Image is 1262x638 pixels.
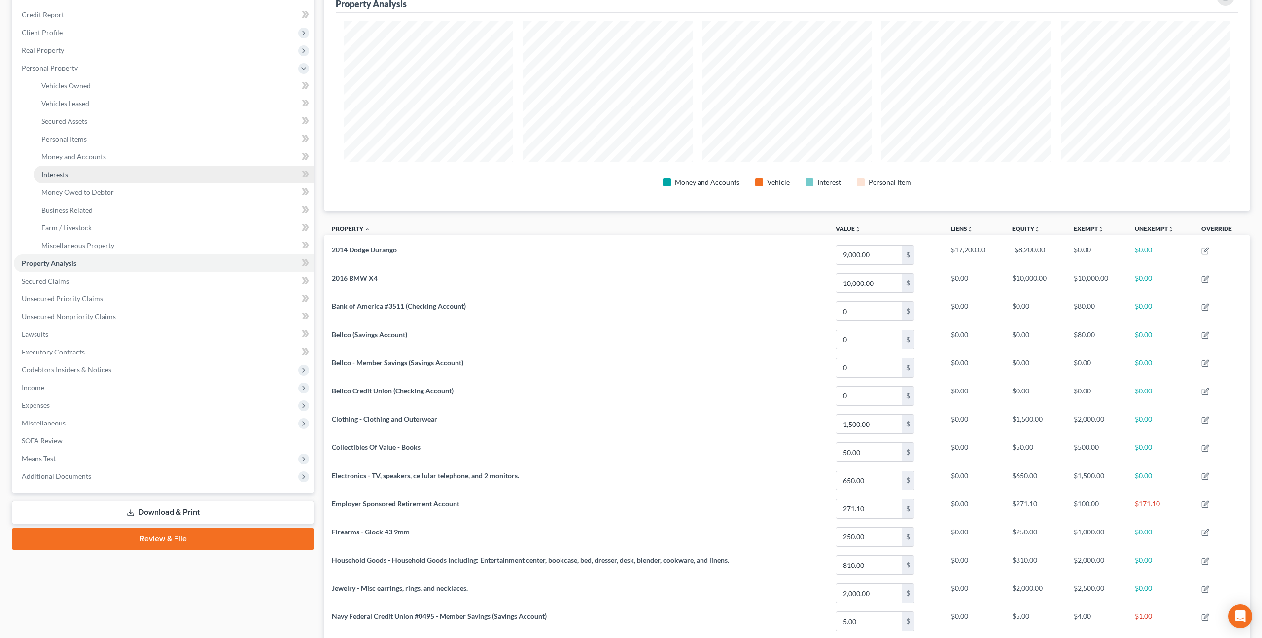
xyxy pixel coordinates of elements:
td: $0.00 [1127,269,1193,297]
span: Farm / Livestock [41,223,92,232]
span: Bellco (Savings Account) [332,330,407,339]
td: $0.00 [1066,241,1127,269]
td: $10,000.00 [1004,269,1065,297]
div: Open Intercom Messenger [1228,604,1252,628]
a: Secured Claims [14,272,314,290]
input: 0.00 [836,246,902,264]
td: $0.00 [943,466,1004,495]
td: $0.00 [943,410,1004,438]
td: $100.00 [1066,495,1127,523]
div: Vehicle [767,177,790,187]
td: $0.00 [943,354,1004,382]
span: Codebtors Insiders & Notices [22,365,111,374]
td: $2,000.00 [1066,551,1127,579]
td: $17,200.00 [943,241,1004,269]
td: $1.00 [1127,607,1193,636]
a: Equityunfold_more [1012,225,1040,232]
a: Property expand_less [332,225,370,232]
span: Executory Contracts [22,348,85,356]
td: $2,000.00 [1004,579,1065,607]
td: $0.00 [1004,354,1065,382]
td: $810.00 [1004,551,1065,579]
div: Money and Accounts [675,177,739,187]
td: $650.00 [1004,466,1065,495]
span: Real Property [22,46,64,54]
a: Money and Accounts [34,148,314,166]
td: $0.00 [1127,579,1193,607]
a: Property Analysis [14,254,314,272]
td: $0.00 [1127,523,1193,551]
span: SOFA Review [22,436,63,445]
td: $80.00 [1066,325,1127,354]
td: $80.00 [1066,297,1127,325]
span: Vehicles Leased [41,99,89,107]
div: $ [902,302,914,320]
td: $0.00 [1004,297,1065,325]
a: Valueunfold_more [836,225,861,232]
a: Unexemptunfold_more [1135,225,1174,232]
input: 0.00 [836,556,902,574]
span: Miscellaneous [22,419,66,427]
span: Miscellaneous Property [41,241,114,249]
i: unfold_more [855,226,861,232]
span: Credit Report [22,10,64,19]
td: $1,500.00 [1004,410,1065,438]
i: unfold_more [1168,226,1174,232]
div: $ [902,358,914,377]
span: Personal Items [41,135,87,143]
td: $250.00 [1004,523,1065,551]
a: Personal Items [34,130,314,148]
a: Lawsuits [14,325,314,343]
span: Firearms - Glock 43 9mm [332,528,410,536]
input: 0.00 [836,415,902,433]
td: -$8,200.00 [1004,241,1065,269]
a: Unsecured Nonpriority Claims [14,308,314,325]
td: $1,500.00 [1066,466,1127,495]
a: Vehicles Leased [34,95,314,112]
div: $ [902,274,914,292]
td: $500.00 [1066,438,1127,466]
td: $171.10 [1127,495,1193,523]
i: expand_less [364,226,370,232]
span: Bank of America #3511 (Checking Account) [332,302,466,310]
input: 0.00 [836,358,902,377]
a: SOFA Review [14,432,314,450]
span: Secured Assets [41,117,87,125]
div: $ [902,499,914,518]
td: $2,000.00 [1066,410,1127,438]
span: Electronics - TV, speakers, cellular telephone, and 2 monitors. [332,471,519,480]
td: $1,000.00 [1066,523,1127,551]
td: $0.00 [1004,382,1065,410]
input: 0.00 [836,274,902,292]
div: $ [902,387,914,405]
div: Interest [817,177,841,187]
td: $0.00 [1127,382,1193,410]
span: Expenses [22,401,50,409]
td: $0.00 [943,382,1004,410]
i: unfold_more [967,226,973,232]
span: Additional Documents [22,472,91,480]
input: 0.00 [836,330,902,349]
span: 2016 BMW X4 [332,274,378,282]
span: Interests [41,170,68,178]
div: $ [902,330,914,349]
a: Exemptunfold_more [1074,225,1104,232]
div: $ [902,443,914,461]
input: 0.00 [836,584,902,603]
input: 0.00 [836,471,902,490]
span: Unsecured Priority Claims [22,294,103,303]
a: Interests [34,166,314,183]
span: Lawsuits [22,330,48,338]
td: $0.00 [1127,325,1193,354]
a: Secured Assets [34,112,314,130]
span: Collectibles Of Value - Books [332,443,421,451]
td: $0.00 [1127,410,1193,438]
div: Personal Item [869,177,911,187]
td: $0.00 [943,495,1004,523]
td: $0.00 [1127,466,1193,495]
span: Bellco - Member Savings (Savings Account) [332,358,463,367]
div: $ [902,584,914,603]
span: Clothing - Clothing and Outerwear [332,415,437,423]
a: Liensunfold_more [951,225,973,232]
td: $50.00 [1004,438,1065,466]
